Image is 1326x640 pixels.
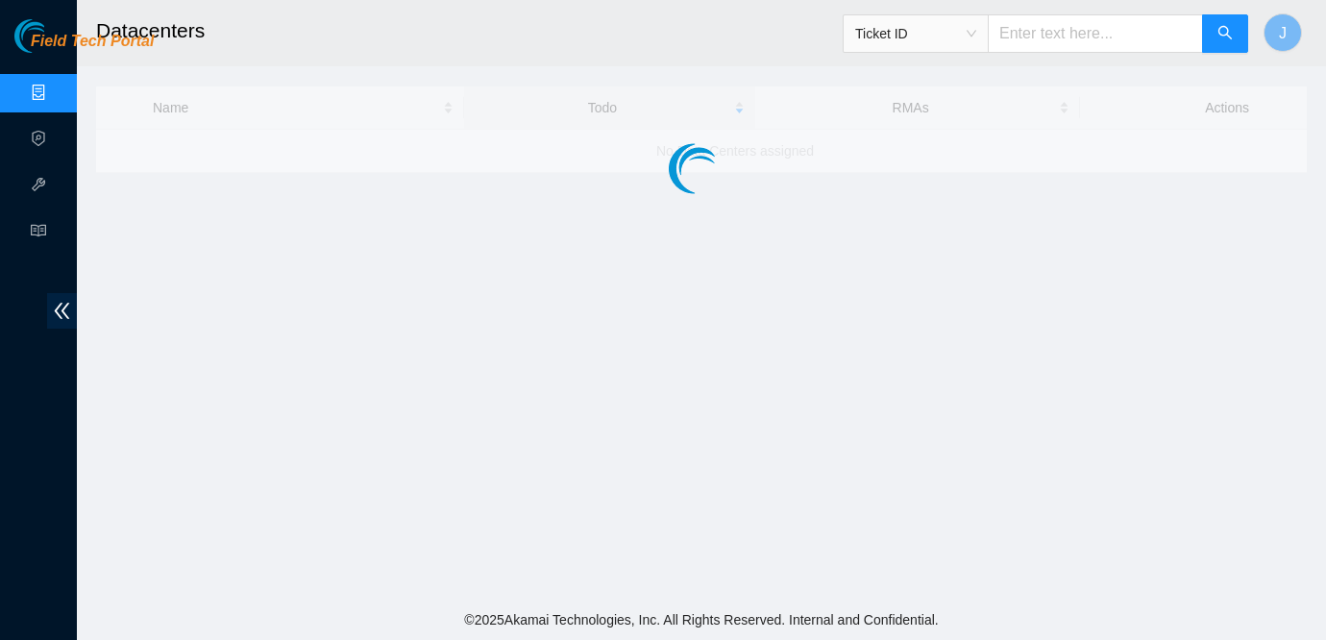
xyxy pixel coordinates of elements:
input: Enter text here... [988,14,1203,53]
img: Akamai Technologies [14,19,97,53]
footer: © 2025 Akamai Technologies, Inc. All Rights Reserved. Internal and Confidential. [77,600,1326,640]
button: J [1264,13,1302,52]
span: Ticket ID [855,19,976,48]
span: search [1217,25,1233,43]
span: J [1279,21,1287,45]
button: search [1202,14,1248,53]
a: Akamai TechnologiesField Tech Portal [14,35,154,60]
span: Field Tech Portal [31,33,154,51]
span: read [31,214,46,253]
span: double-left [47,293,77,329]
